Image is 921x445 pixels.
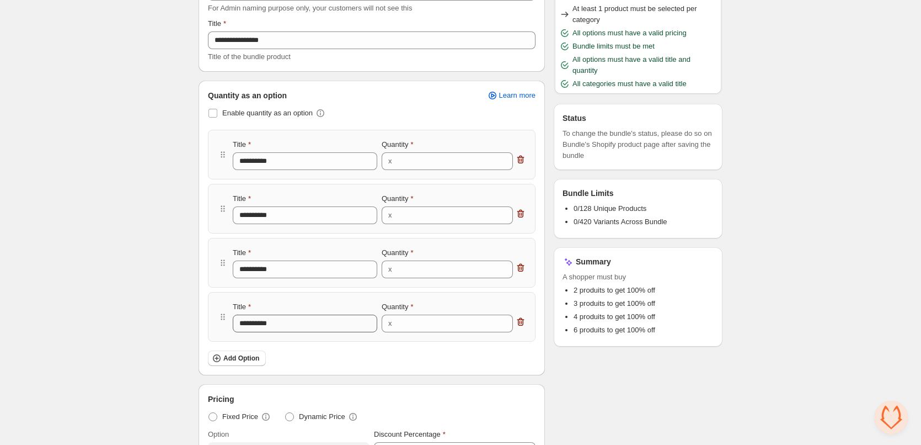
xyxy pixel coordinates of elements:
[574,218,667,226] span: 0/420 Variants Across Bundle
[388,264,392,275] div: x
[572,78,687,89] span: All categories must have a valid title
[574,325,714,336] li: 6 produits to get 100% off
[572,3,717,25] span: At least 1 product must be selected per category
[233,301,251,312] label: Title
[563,113,586,124] h3: Status
[574,285,714,296] li: 2 produits to get 100% off
[208,429,229,440] label: Option
[563,128,714,161] span: To change the bundle's status, please do so on Bundle's Shopify product page after saving the bundle
[576,256,611,267] h3: Summary
[480,88,542,103] a: Learn more
[572,54,717,76] span: All options must have a valid title and quantity
[382,301,413,312] label: Quantity
[222,411,258,422] span: Fixed Price
[875,401,908,434] div: Open chat
[382,193,413,204] label: Quantity
[299,411,345,422] span: Dynamic Price
[222,109,313,117] span: Enable quantity as an option
[563,272,714,283] span: A shopper must buy
[574,204,646,213] span: 0/128 Unique Products
[233,139,251,150] label: Title
[572,28,687,39] span: All options must have a valid pricing
[574,311,714,322] li: 4 produits to get 100% off
[208,4,412,12] span: For Admin naming purpose only, your customers will not see this
[208,52,291,61] span: Title of the bundle product
[574,298,714,309] li: 3 produits to get 100% off
[223,354,259,363] span: Add Option
[208,394,234,405] span: Pricing
[233,247,251,258] label: Title
[563,188,614,199] h3: Bundle Limits
[233,193,251,204] label: Title
[382,139,413,150] label: Quantity
[208,18,226,29] label: Title
[208,351,266,366] button: Add Option
[388,156,392,167] div: x
[572,41,655,52] span: Bundle limits must be met
[208,90,287,101] span: Quantity as an option
[388,210,392,221] div: x
[382,247,413,258] label: Quantity
[388,318,392,329] div: x
[374,429,446,440] label: Discount Percentage
[499,91,536,100] span: Learn more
